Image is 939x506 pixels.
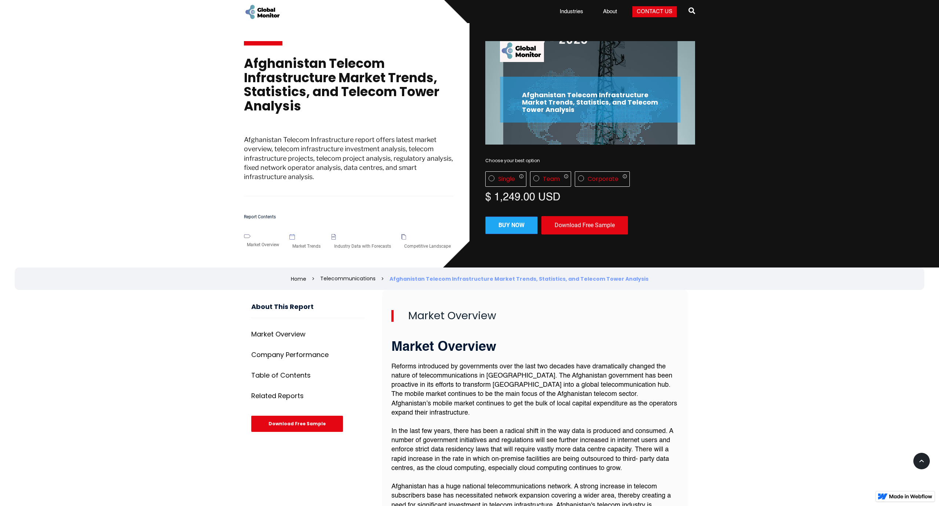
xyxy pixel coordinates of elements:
[244,57,454,120] h1: Afghanistan Telecom Infrastructure Market Trends, Statistics, and Telecom Tower Analysis
[251,351,329,358] div: Company Performance
[251,327,365,342] a: Market Overview
[312,275,315,283] div: >
[889,494,932,499] img: Made in Webflow
[251,392,304,400] div: Related Reports
[291,275,306,283] a: Home
[599,8,621,15] a: About
[688,4,695,19] a: 
[485,157,695,164] div: Choose your best option
[401,240,454,253] div: Competitive Landscape
[541,216,628,234] div: Download Free Sample
[251,347,365,362] a: Company Performance
[632,6,677,17] a: Contact Us
[498,175,515,183] div: Single
[555,8,588,15] a: Industries
[391,310,679,322] h2: Market Overview
[320,275,376,282] a: Telecommunications
[251,372,311,379] div: Table of Contents
[391,340,679,355] h3: Market Overview
[289,240,324,253] div: Market Trends
[251,389,365,403] a: Related Reports
[244,215,454,219] h5: Report Contents
[485,171,695,187] div: License
[543,175,560,183] div: Team
[390,275,648,283] div: Afghanistan Telecom Infrastructure Market Trends, Statistics, and Telecom Tower Analysis
[331,240,394,253] div: Industry Data with Forecasts
[381,275,384,283] div: >
[251,331,306,338] div: Market Overview
[244,238,282,251] div: Market Overview
[244,135,454,196] p: Afghanistan Telecom Infrastructure report offers latest market overview, telecom infrastructure i...
[588,175,618,183] div: Corporate
[251,303,365,318] h3: About This Report
[251,416,343,432] div: Download Free Sample
[688,6,695,16] span: 
[522,91,658,113] h2: Afghanistan Telecom Infrastructure Market Trends, Statistics, and Telecom Tower Analysis
[244,4,281,20] a: home
[485,190,695,201] div: $ 1,249.00 USD
[251,368,365,383] a: Table of Contents
[485,216,538,234] a: Buy now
